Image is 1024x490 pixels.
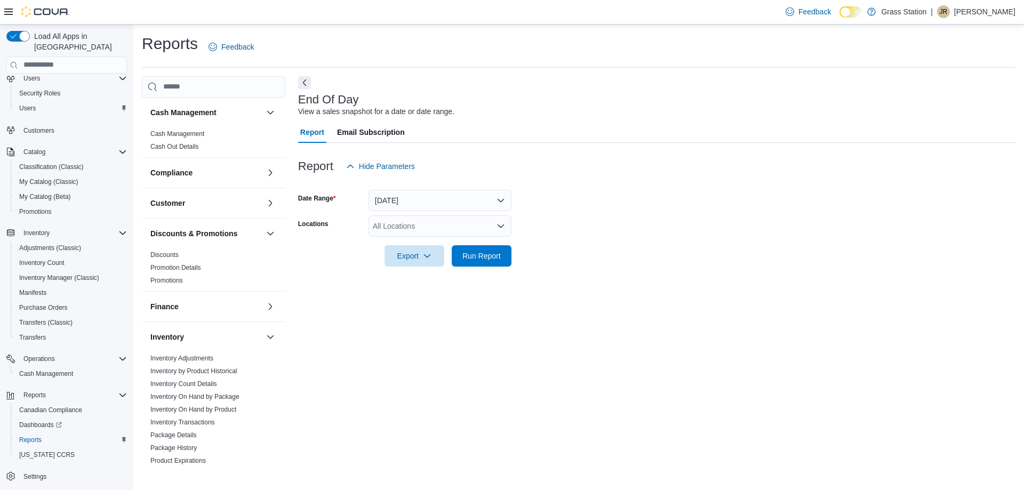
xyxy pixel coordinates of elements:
[150,418,215,427] span: Inventory Transactions
[15,367,127,380] span: Cash Management
[497,222,505,230] button: Open list of options
[15,448,79,461] a: [US_STATE] CCRS
[298,160,333,173] h3: Report
[19,303,68,312] span: Purchase Orders
[781,1,835,22] a: Feedback
[264,197,277,210] button: Customer
[19,352,59,365] button: Operations
[298,194,336,203] label: Date Range
[11,204,131,219] button: Promotions
[15,301,127,314] span: Purchase Orders
[150,198,262,208] button: Customer
[150,419,215,426] a: Inventory Transactions
[11,255,131,270] button: Inventory Count
[15,205,56,218] a: Promotions
[150,130,204,138] a: Cash Management
[150,277,183,284] a: Promotions
[15,242,127,254] span: Adjustments (Classic)
[369,190,511,211] button: [DATE]
[15,205,127,218] span: Promotions
[11,285,131,300] button: Manifests
[150,167,262,178] button: Compliance
[150,167,193,178] h3: Compliance
[798,6,831,17] span: Feedback
[150,354,213,363] span: Inventory Adjustments
[19,227,54,239] button: Inventory
[2,122,131,138] button: Customers
[19,318,73,327] span: Transfers (Classic)
[19,421,62,429] span: Dashboards
[19,470,127,483] span: Settings
[150,392,239,401] span: Inventory On Hand by Package
[19,352,127,365] span: Operations
[15,404,127,416] span: Canadian Compliance
[150,107,217,118] h3: Cash Management
[15,271,103,284] a: Inventory Manager (Classic)
[23,472,46,481] span: Settings
[940,5,948,18] span: JR
[15,102,40,115] a: Users
[19,146,50,158] button: Catalog
[264,300,277,313] button: Finance
[298,93,359,106] h3: End Of Day
[19,369,73,378] span: Cash Management
[150,142,199,151] span: Cash Out Details
[204,36,258,58] a: Feedback
[11,240,131,255] button: Adjustments (Classic)
[19,72,127,85] span: Users
[19,72,44,85] button: Users
[15,175,83,188] a: My Catalog (Classic)
[19,389,127,401] span: Reports
[150,444,197,452] a: Package History
[150,107,262,118] button: Cash Management
[19,89,60,98] span: Security Roles
[15,433,46,446] a: Reports
[19,436,42,444] span: Reports
[15,160,127,173] span: Classification (Classic)
[19,207,52,216] span: Promotions
[298,220,329,228] label: Locations
[15,160,88,173] a: Classification (Classic)
[150,251,179,259] span: Discounts
[15,271,127,284] span: Inventory Manager (Classic)
[2,144,131,159] button: Catalog
[15,419,66,431] a: Dashboards
[11,101,131,116] button: Users
[839,6,862,18] input: Dark Mode
[264,166,277,179] button: Compliance
[385,245,444,267] button: Export
[11,86,131,101] button: Security Roles
[359,161,415,172] span: Hide Parameters
[11,366,131,381] button: Cash Management
[150,406,236,413] a: Inventory On Hand by Product
[15,102,127,115] span: Users
[11,330,131,345] button: Transfers
[15,256,127,269] span: Inventory Count
[298,76,311,89] button: Next
[19,259,65,267] span: Inventory Count
[2,388,131,403] button: Reports
[2,71,131,86] button: Users
[15,433,127,446] span: Reports
[19,274,99,282] span: Inventory Manager (Classic)
[15,256,69,269] a: Inventory Count
[23,355,55,363] span: Operations
[150,228,262,239] button: Discounts & Promotions
[954,5,1015,18] p: [PERSON_NAME]
[21,6,69,17] img: Cova
[11,403,131,417] button: Canadian Compliance
[150,276,183,285] span: Promotions
[142,127,285,157] div: Cash Management
[15,286,127,299] span: Manifests
[11,315,131,330] button: Transfers (Classic)
[19,451,75,459] span: [US_STATE] CCRS
[19,406,82,414] span: Canadian Compliance
[11,447,131,462] button: [US_STATE] CCRS
[342,156,419,177] button: Hide Parameters
[452,245,511,267] button: Run Report
[15,316,127,329] span: Transfers (Classic)
[15,242,85,254] a: Adjustments (Classic)
[15,316,77,329] a: Transfers (Classic)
